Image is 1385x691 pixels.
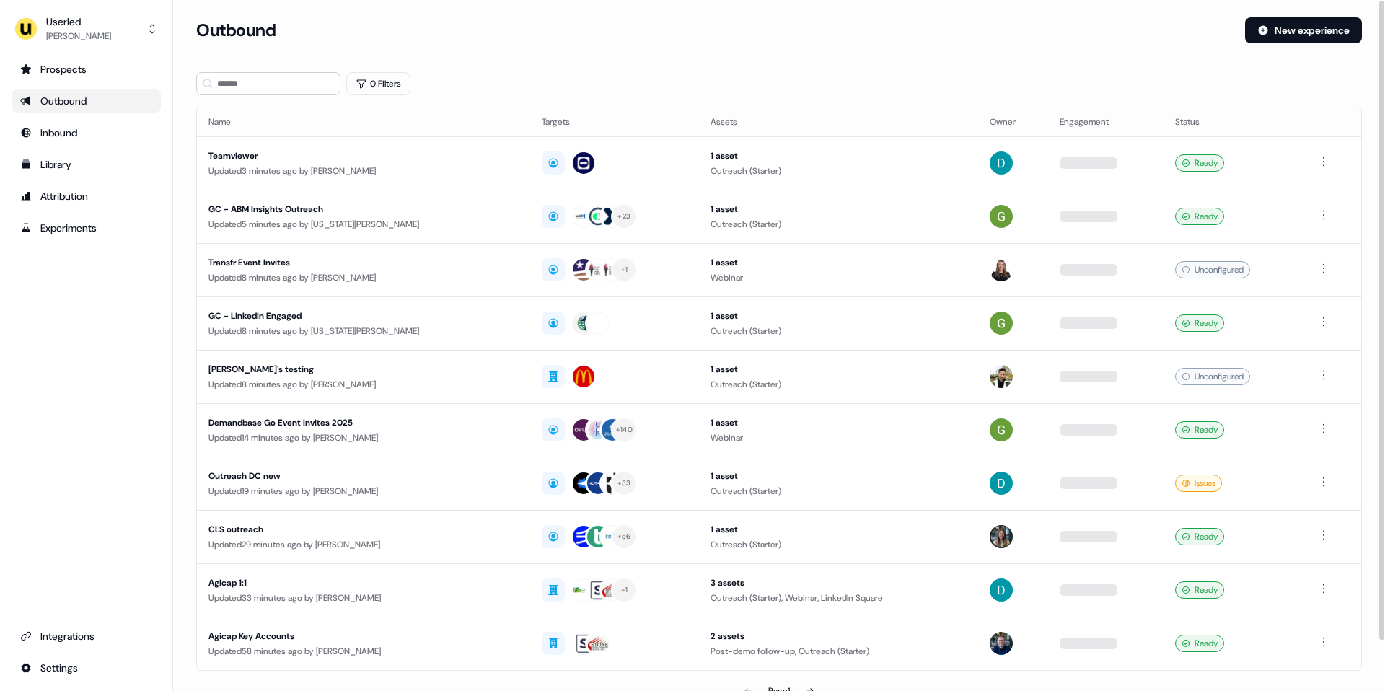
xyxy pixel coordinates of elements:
[990,312,1013,335] img: Georgia
[711,202,967,216] div: 1 asset
[208,537,519,552] div: Updated 29 minutes ago by [PERSON_NAME]
[20,629,152,643] div: Integrations
[208,164,519,178] div: Updated 3 minutes ago by [PERSON_NAME]
[208,431,519,445] div: Updated 14 minutes ago by [PERSON_NAME]
[12,625,161,648] a: Go to integrations
[711,591,967,605] div: Outreach (Starter), Webinar, LinkedIn Square
[1175,368,1250,385] div: Unconfigured
[208,469,519,483] div: Outreach DC new
[208,362,519,377] div: [PERSON_NAME]'s testing
[711,149,967,163] div: 1 asset
[1175,208,1224,225] div: Ready
[711,270,967,285] div: Webinar
[208,591,519,605] div: Updated 33 minutes ago by [PERSON_NAME]
[1175,581,1224,599] div: Ready
[1175,635,1224,652] div: Ready
[621,584,628,597] div: + 1
[616,423,633,436] div: + 140
[978,107,1048,136] th: Owner
[711,522,967,537] div: 1 asset
[990,365,1013,388] img: Zsolt
[1175,261,1250,278] div: Unconfigured
[12,58,161,81] a: Go to prospects
[711,576,967,590] div: 3 assets
[1175,154,1224,172] div: Ready
[12,153,161,176] a: Go to templates
[711,362,967,377] div: 1 asset
[711,164,967,178] div: Outreach (Starter)
[197,107,530,136] th: Name
[711,484,967,498] div: Outreach (Starter)
[711,217,967,232] div: Outreach (Starter)
[208,522,519,537] div: CLS outreach
[208,149,519,163] div: Teamviewer
[12,89,161,113] a: Go to outbound experience
[12,12,161,46] button: Userled[PERSON_NAME]
[711,644,967,659] div: Post-demo follow-up, Outreach (Starter)
[208,415,519,430] div: Demandbase Go Event Invites 2025
[208,217,519,232] div: Updated 5 minutes ago by [US_STATE][PERSON_NAME]
[208,324,519,338] div: Updated 8 minutes ago by [US_STATE][PERSON_NAME]
[990,525,1013,548] img: Charlotte
[711,309,967,323] div: 1 asset
[711,255,967,270] div: 1 asset
[711,629,967,643] div: 2 assets
[990,632,1013,655] img: James
[208,629,519,643] div: Agicap Key Accounts
[990,418,1013,441] img: Georgia
[530,107,699,136] th: Targets
[20,661,152,675] div: Settings
[990,258,1013,281] img: Geneviève
[1164,107,1303,136] th: Status
[1245,17,1362,43] button: New experience
[196,19,276,41] h3: Outbound
[711,431,967,445] div: Webinar
[699,107,978,136] th: Assets
[12,216,161,239] a: Go to experiments
[1175,475,1222,492] div: Issues
[208,255,519,270] div: Transfr Event Invites
[990,205,1013,228] img: Georgia
[46,29,111,43] div: [PERSON_NAME]
[711,537,967,552] div: Outreach (Starter)
[208,309,519,323] div: GC - LinkedIn Engaged
[20,221,152,235] div: Experiments
[617,477,631,490] div: + 33
[12,656,161,679] a: Go to integrations
[208,202,519,216] div: GC - ABM Insights Outreach
[711,377,967,392] div: Outreach (Starter)
[1175,528,1224,545] div: Ready
[46,14,111,29] div: Userled
[1175,314,1224,332] div: Ready
[990,472,1013,495] img: David
[12,121,161,144] a: Go to Inbound
[990,151,1013,175] img: David
[20,62,152,76] div: Prospects
[617,530,631,543] div: + 56
[711,415,967,430] div: 1 asset
[12,185,161,208] a: Go to attribution
[208,377,519,392] div: Updated 8 minutes ago by [PERSON_NAME]
[208,484,519,498] div: Updated 19 minutes ago by [PERSON_NAME]
[617,210,630,223] div: + 23
[208,644,519,659] div: Updated 58 minutes ago by [PERSON_NAME]
[20,157,152,172] div: Library
[1048,107,1164,136] th: Engagement
[20,126,152,140] div: Inbound
[208,270,519,285] div: Updated 8 minutes ago by [PERSON_NAME]
[20,189,152,203] div: Attribution
[711,324,967,338] div: Outreach (Starter)
[711,469,967,483] div: 1 asset
[990,578,1013,602] img: David
[208,576,519,590] div: Agicap 1:1
[1175,421,1224,439] div: Ready
[346,72,410,95] button: 0 Filters
[621,263,628,276] div: + 1
[20,94,152,108] div: Outbound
